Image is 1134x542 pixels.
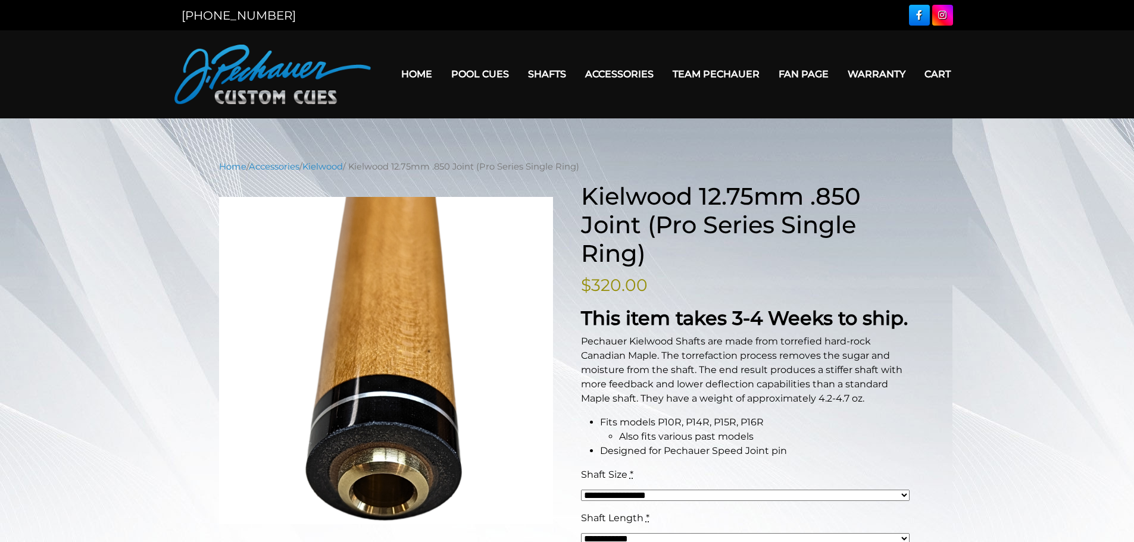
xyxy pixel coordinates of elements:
[576,59,663,89] a: Accessories
[769,59,838,89] a: Fan Page
[581,306,908,330] strong: This item takes 3-4 Weeks to ship.
[581,275,648,295] bdi: 320.00
[302,161,343,172] a: Kielwood
[581,182,916,268] h1: Kielwood 12.75mm .850 Joint (Pro Series Single Ring)
[392,59,442,89] a: Home
[518,59,576,89] a: Shafts
[219,197,554,524] img: 3.png
[249,161,299,172] a: Accessories
[219,161,246,172] a: Home
[600,415,916,444] li: Fits models P10R, P14R, P15R, P16R
[581,469,627,480] span: Shaft Size
[600,444,916,458] li: Designed for Pechauer Speed Joint pin
[646,512,649,524] abbr: required
[630,469,633,480] abbr: required
[915,59,960,89] a: Cart
[581,512,643,524] span: Shaft Length
[838,59,915,89] a: Warranty
[219,160,916,173] nav: Breadcrumb
[663,59,769,89] a: Team Pechauer
[182,8,296,23] a: [PHONE_NUMBER]
[442,59,518,89] a: Pool Cues
[174,45,371,104] img: Pechauer Custom Cues
[581,275,591,295] span: $
[581,334,916,406] p: Pechauer Kielwood Shafts are made from torrefied hard-rock Canadian Maple. The torrefaction proce...
[619,430,916,444] li: Also fits various past models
